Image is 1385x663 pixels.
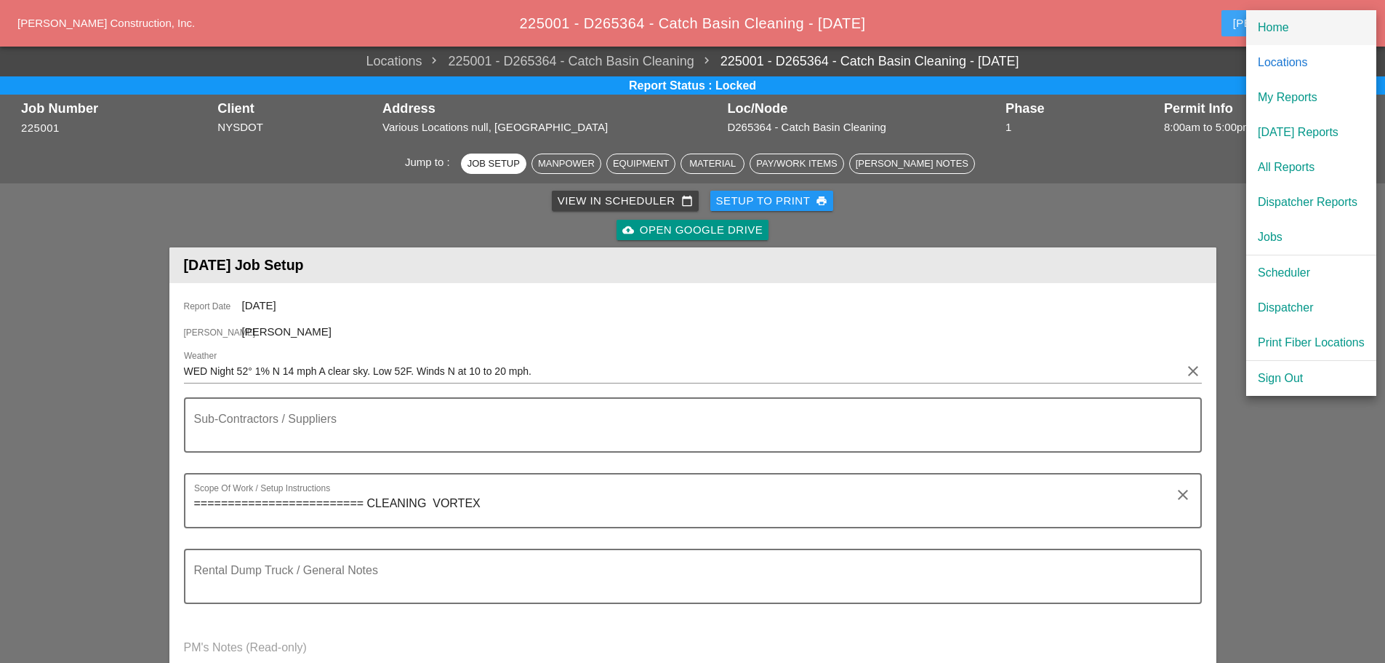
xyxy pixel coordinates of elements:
[1233,15,1350,32] div: [PERSON_NAME]
[531,154,601,174] button: Manpower
[1258,89,1365,106] div: My Reports
[622,224,634,236] i: cloud_upload
[21,101,210,116] div: Job Number
[750,154,843,174] button: Pay/Work Items
[1258,229,1365,246] div: Jobs
[681,195,693,207] i: calendar_today
[405,156,456,168] span: Jump to :
[1164,119,1364,136] div: 8:00am to 5:00pm
[687,156,738,171] div: Material
[849,154,975,174] button: [PERSON_NAME] Notes
[694,52,1019,71] a: 225001 - D265364 - Catch Basin Cleaning - [DATE]
[1005,101,1157,116] div: Phase
[1184,362,1202,380] i: clear
[622,222,763,239] div: Open Google Drive
[1246,150,1376,185] a: All Reports
[194,492,1180,527] textarea: Scope Of Work / Setup Instructions
[538,156,595,171] div: Manpower
[1246,115,1376,150] a: [DATE] Reports
[422,52,694,71] span: 225001 - D265364 - Catch Basin Cleaning
[21,120,60,137] button: 225001
[1246,290,1376,325] a: Dispatcher
[716,193,828,210] div: Setup to Print
[1246,80,1376,115] a: My Reports
[217,119,375,136] div: NYSDOT
[1258,54,1365,71] div: Locations
[1258,299,1365,317] div: Dispatcher
[1246,325,1376,360] a: Print Fiber Locations
[1258,194,1365,211] div: Dispatcher Reports
[461,154,526,174] button: Job Setup
[1258,264,1365,282] div: Scheduler
[1246,185,1376,220] a: Dispatcher Reports
[242,299,276,311] span: [DATE]
[756,156,837,171] div: Pay/Work Items
[558,193,693,210] div: View in Scheduler
[1174,486,1192,504] i: clear
[467,156,520,171] div: Job Setup
[727,101,998,116] div: Loc/Node
[1221,10,1362,36] button: [PERSON_NAME]
[242,325,332,338] span: [PERSON_NAME]
[184,326,242,339] span: [PERSON_NAME]
[1258,159,1365,176] div: All Reports
[382,119,720,136] div: Various Locations null, [GEOGRAPHIC_DATA]
[520,15,866,31] span: 225001 - D265364 - Catch Basin Cleaning - [DATE]
[1246,45,1376,80] a: Locations
[217,101,375,116] div: Client
[1164,101,1364,116] div: Permit Info
[382,101,720,116] div: Address
[606,154,675,174] button: Equipment
[1246,255,1376,290] a: Scheduler
[613,156,669,171] div: Equipment
[169,247,1216,283] header: [DATE] Job Setup
[1258,19,1365,36] div: Home
[816,195,827,207] i: print
[184,300,242,313] span: Report Date
[681,154,744,174] button: Material
[856,156,968,171] div: [PERSON_NAME] Notes
[366,52,422,71] a: Locations
[1005,119,1157,136] div: 1
[194,568,1180,603] textarea: Rental Dump Truck / General Notes
[194,416,1180,451] textarea: Sub-Contractors / Suppliers
[710,191,834,211] button: Setup to Print
[1246,220,1376,255] a: Jobs
[727,119,998,136] div: D265364 - Catch Basin Cleaning
[184,360,1181,383] input: Weather
[552,191,699,211] a: View in Scheduler
[1258,370,1365,387] div: Sign Out
[17,17,195,29] a: [PERSON_NAME] Construction, Inc.
[1258,124,1365,141] div: [DATE] Reports
[1246,10,1376,45] a: Home
[617,220,768,240] a: Open Google Drive
[1258,334,1365,352] div: Print Fiber Locations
